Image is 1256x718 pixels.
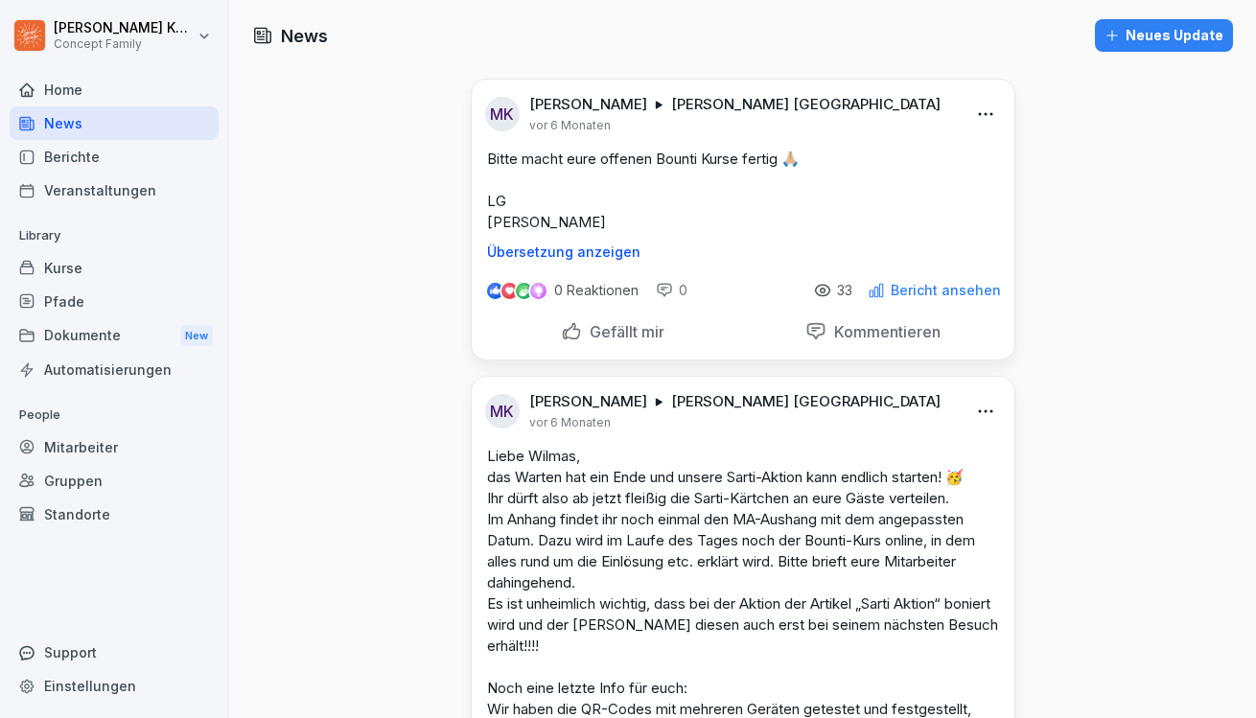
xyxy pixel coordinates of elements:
p: Bericht ansehen [891,283,1001,298]
div: Neues Update [1105,25,1223,46]
p: Gefällt mir [582,322,664,341]
img: inspiring [530,282,547,299]
a: Mitarbeiter [10,430,219,464]
p: People [10,400,219,430]
button: Neues Update [1095,19,1233,52]
img: like [487,283,502,298]
p: Concept Family [54,37,194,51]
a: Einstellungen [10,669,219,703]
div: New [180,325,213,347]
div: MK [485,394,520,428]
a: DokumenteNew [10,318,219,354]
img: love [502,284,517,298]
p: Übersetzung anzeigen [487,244,999,260]
p: Library [10,220,219,251]
p: [PERSON_NAME] [529,95,647,114]
a: Berichte [10,140,219,174]
a: Home [10,73,219,106]
p: [PERSON_NAME] [GEOGRAPHIC_DATA] [671,95,941,114]
p: 0 Reaktionen [554,283,639,298]
div: Dokumente [10,318,219,354]
img: celebrate [516,283,532,299]
p: [PERSON_NAME] Knittel [54,20,194,36]
a: News [10,106,219,140]
p: vor 6 Monaten [529,118,611,133]
div: 0 [656,281,687,300]
p: vor 6 Monaten [529,415,611,430]
p: 33 [837,283,852,298]
p: [PERSON_NAME] [529,392,647,411]
div: MK [485,97,520,131]
a: Automatisierungen [10,353,219,386]
a: Kurse [10,251,219,285]
a: Standorte [10,498,219,531]
div: Support [10,636,219,669]
h1: News [281,23,328,49]
a: Veranstaltungen [10,174,219,207]
a: Pfade [10,285,219,318]
p: Kommentieren [826,322,941,341]
a: Gruppen [10,464,219,498]
p: [PERSON_NAME] [GEOGRAPHIC_DATA] [671,392,941,411]
p: Bitte macht eure offenen Bounti Kurse fertig 🙏🏼 LG [PERSON_NAME] [487,149,999,233]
